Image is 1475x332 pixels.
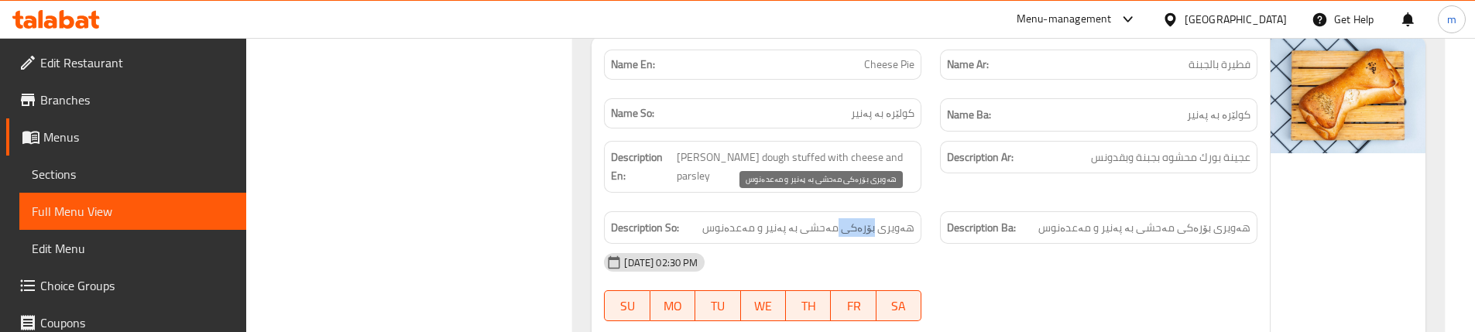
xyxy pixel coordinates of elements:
[618,255,704,270] span: [DATE] 02:30 PM
[947,105,991,125] strong: Name Ba:
[792,295,825,317] span: TH
[40,53,234,72] span: Edit Restaurant
[611,218,679,238] strong: Description So:
[883,295,915,317] span: SA
[32,239,234,258] span: Edit Menu
[40,313,234,332] span: Coupons
[19,230,246,267] a: Edit Menu
[701,295,734,317] span: TU
[611,56,655,73] strong: Name En:
[1185,11,1287,28] div: [GEOGRAPHIC_DATA]
[1038,218,1250,238] span: هەویری بۆرەکی مەحشی بە پەنیر و مەعدەنوس
[1017,10,1112,29] div: Menu-management
[947,218,1016,238] strong: Description Ba:
[1187,105,1250,125] span: کولێرە بە پەنیر
[677,148,914,186] span: Borek dough stuffed with cheese and parsley
[19,156,246,193] a: Sections
[611,148,674,186] strong: Description En:
[947,56,989,73] strong: Name Ar:
[864,56,914,73] span: Cheese Pie
[947,148,1014,167] strong: Description Ar:
[650,290,695,321] button: MO
[786,290,831,321] button: TH
[1189,56,1250,73] span: فطيرة بالجبنة
[611,295,643,317] span: SU
[876,290,921,321] button: SA
[604,290,650,321] button: SU
[32,202,234,221] span: Full Menu View
[40,276,234,295] span: Choice Groups
[702,218,914,238] span: هەویری بۆرەکی مەحشی بە پەنیر و مەعدەنوس
[747,295,780,317] span: WE
[6,267,246,304] a: Choice Groups
[6,118,246,156] a: Menus
[6,81,246,118] a: Branches
[1271,37,1425,153] img: %D9%81%D8%B7%D9%8A%D8%B1%D8%A9_%D8%A8%D8%A7%D9%84%D8%AC%D8%A8%D9%86638923340232177107.jpg
[40,91,234,109] span: Branches
[657,295,689,317] span: MO
[611,105,654,122] strong: Name So:
[831,290,876,321] button: FR
[6,44,246,81] a: Edit Restaurant
[851,105,914,122] span: کولێرە بە پەنیر
[1447,11,1456,28] span: m
[837,295,870,317] span: FR
[1091,148,1250,167] span: عجينة بورك محشوه بجبنة وبقدونس
[741,290,786,321] button: WE
[19,193,246,230] a: Full Menu View
[695,290,740,321] button: TU
[43,128,234,146] span: Menus
[32,165,234,183] span: Sections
